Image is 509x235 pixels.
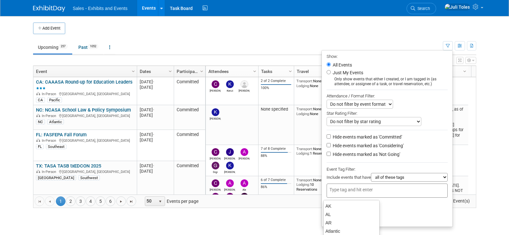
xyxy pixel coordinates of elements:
div: CA [36,97,45,103]
span: - [153,163,154,168]
div: AL [324,210,379,219]
div: Star Rating Filter: [327,109,448,117]
img: Gigi Goodall [212,162,219,169]
button: Add Event [33,23,65,34]
span: - [153,79,154,84]
td: Committed [174,130,205,161]
span: Column Settings [199,69,204,74]
span: Transport: [296,107,313,111]
div: Attendance / Format Filter: [327,92,448,100]
a: Column Settings [251,66,258,76]
div: Jaime Handlin [224,156,235,160]
span: Go to the next page [118,199,124,204]
img: Angela Gitto [241,148,248,156]
div: FL [36,144,44,149]
div: Kellie Petty [210,116,221,120]
div: [DATE] [140,107,171,113]
div: [DATE] [140,163,171,168]
span: Go to the last page [129,199,134,204]
a: Go to the last page [127,196,136,206]
input: Type tag and hit enter [329,186,381,193]
div: Pacific [47,97,62,103]
span: Lodging: [296,112,310,116]
span: Go to the first page [37,199,42,204]
img: ExhibitDay [33,5,65,12]
a: Column Settings [198,66,205,76]
span: Search [415,6,430,11]
span: In-Person [42,139,58,143]
td: Committed [174,105,205,130]
label: Hide events marked as 'Considering' [331,142,404,149]
span: Column Settings [288,69,293,74]
div: [DATE] [140,137,171,143]
img: In-Person Event [36,92,40,95]
a: Dates [140,66,170,77]
span: 50 [145,197,156,206]
label: All Events [331,63,352,67]
span: In-Person [42,92,58,96]
a: Column Settings [287,66,294,76]
a: 3 [76,196,85,206]
img: CLAUDIA Salinas [212,193,219,201]
label: Just My Events [331,69,363,76]
div: AR [324,219,379,227]
a: 2 [66,196,75,206]
td: Committed [174,161,205,222]
a: Go to the next page [116,196,126,206]
img: Juli Toles [444,4,470,11]
div: Atlantic [47,119,64,124]
a: 6 [106,196,115,206]
a: Go to the first page [35,196,44,206]
a: Go to the previous page [45,196,55,206]
img: Edna Garcia [241,193,248,201]
div: Christine Lurz [210,88,221,92]
label: Hide events marked as 'Committed' [331,134,402,140]
div: Ale Gonzalez [239,187,250,191]
div: Southeast [46,144,66,149]
div: 7 of 8 Complete [261,147,291,151]
div: [GEOGRAPHIC_DATA], [GEOGRAPHIC_DATA] [36,91,134,96]
img: Christine Lurz [212,148,219,156]
div: Albert Martinez [224,187,235,191]
div: NC [36,119,45,124]
a: Column Settings [130,66,137,76]
img: Ale Gonzalez [241,179,248,187]
div: Southwest [78,175,100,180]
span: 257 [59,44,67,49]
div: Kenzi Murray [224,88,235,92]
div: Include events that have [327,173,448,184]
div: Show: [327,52,448,60]
span: Go to the previous page [47,199,52,204]
img: Albert Martinez [226,179,234,187]
a: Event [36,66,133,77]
img: Kellie Petty [212,108,219,116]
div: [DATE] [140,85,171,90]
img: In-Person Event [36,114,40,117]
div: Christine Lurz [210,156,221,160]
div: [GEOGRAPHIC_DATA], [GEOGRAPHIC_DATA] [36,169,134,174]
a: NC: NCASA School Law & Policy Symposium [36,107,131,113]
div: [DATE] [140,113,171,118]
a: TX: TASA TASB txEDCON 2025 [36,163,101,169]
span: - [153,107,154,112]
div: [DATE] [140,79,171,85]
span: select [158,199,163,204]
div: Angela Gitto [239,156,250,160]
div: Event Tag Filter: [327,166,448,173]
span: Transport: [296,147,313,151]
a: 5 [96,196,105,206]
img: Christine Lurz [212,179,219,187]
a: Column Settings [461,66,468,76]
img: Keshana Woods [241,80,248,88]
span: Sales - Exhibits and Events [73,6,127,11]
div: [DATE] [140,168,171,174]
span: Column Settings [168,69,173,74]
td: Committed [174,77,205,105]
div: Only show events that either I created, or I am tagged in (as attendee, or assignee of a task, or... [327,77,448,86]
img: Karen Williams [226,162,234,169]
span: Column Settings [462,69,467,74]
a: 4 [86,196,95,206]
span: Lodging: [296,182,310,187]
div: None 10 Reservations [296,178,335,192]
a: Search [407,3,436,14]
